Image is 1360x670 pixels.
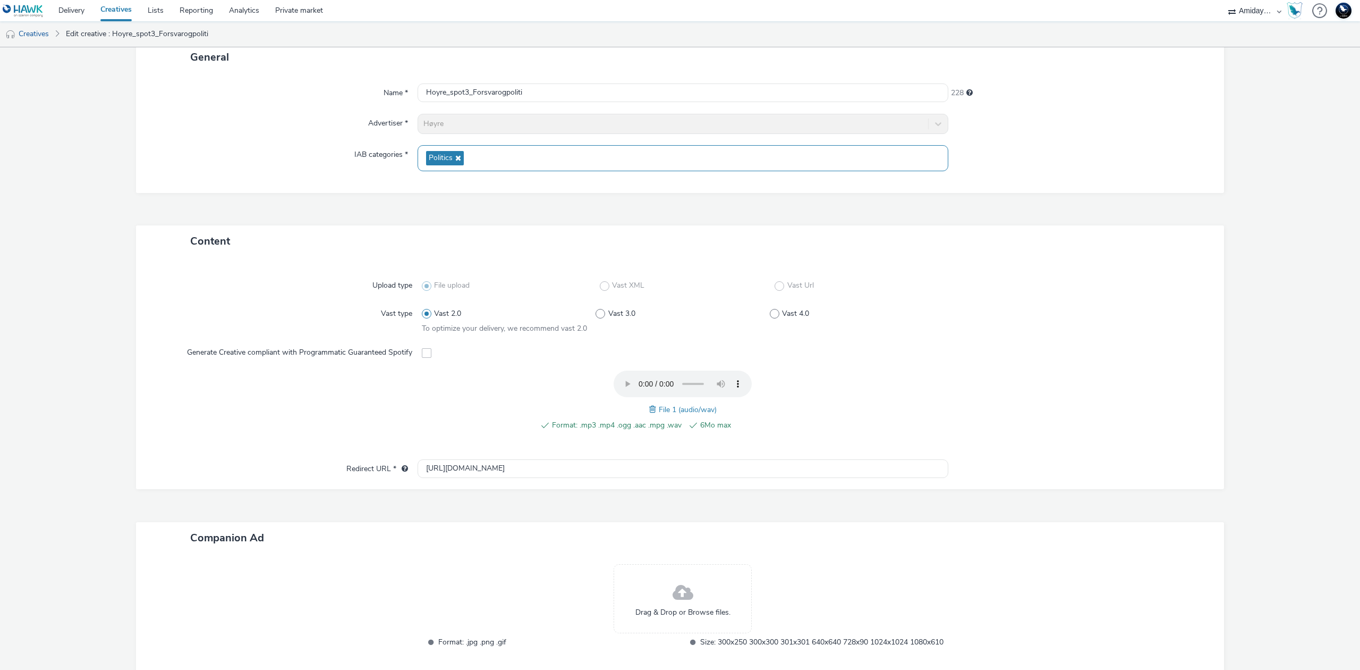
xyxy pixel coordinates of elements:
div: Maximum 255 characters [966,88,973,98]
label: Upload type [368,276,416,291]
span: Vast 2.0 [434,308,461,319]
label: IAB categories * [350,145,412,160]
span: Vast Url [787,280,814,291]
a: Hawk Academy [1287,2,1307,19]
span: 6Mo max [700,419,830,432]
span: 228 [951,88,964,98]
span: File 1 (audio/wav) [659,405,717,415]
label: Redirect URL * [342,459,412,474]
div: URL will be used as a validation URL with some SSPs and it will be the redirection URL of your cr... [396,464,408,474]
span: Companion Ad [190,531,264,545]
a: Edit creative : Hoyre_spot3_Forsvarogpoliti [61,21,214,47]
label: Generate Creative compliant with Programmatic Guaranteed Spotify [183,343,416,358]
span: Drag & Drop or Browse files. [635,607,730,618]
label: Vast type [377,304,416,319]
span: To optimize your delivery, we recommend vast 2.0 [422,323,587,333]
img: Hawk Academy [1287,2,1303,19]
input: url... [418,459,948,478]
span: Format: .jpg .png .gif [438,636,682,648]
span: Size: 300x250 300x300 301x301 640x640 728x90 1024x1024 1080x610 [700,636,943,648]
span: Vast 3.0 [608,308,635,319]
span: Politics [429,154,453,163]
label: Advertiser * [364,114,412,129]
img: undefined Logo [3,4,44,18]
img: Support Hawk [1336,3,1351,19]
span: Vast 4.0 [782,308,809,319]
span: General [190,50,229,64]
img: audio [5,29,16,40]
input: Name [418,83,948,102]
span: Content [190,234,230,248]
span: Format: .mp3 .mp4 .ogg .aac .mpg .wav [552,419,682,432]
span: Vast XML [612,280,644,291]
label: Name * [379,83,412,98]
span: File upload [434,280,470,291]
